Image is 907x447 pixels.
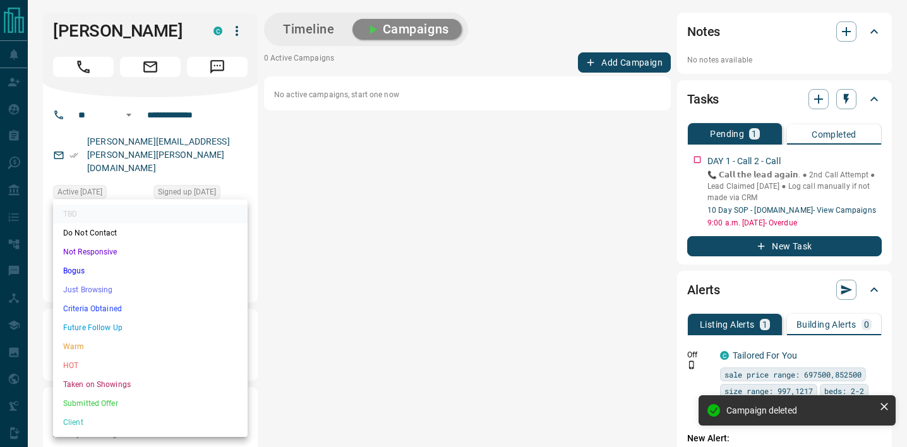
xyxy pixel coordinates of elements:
li: Warm [53,337,248,356]
li: HOT [53,356,248,375]
li: Not Responsive [53,242,248,261]
li: Taken on Showings [53,375,248,394]
li: Do Not Contact [53,223,248,242]
li: Just Browsing [53,280,248,299]
li: Submitted Offer [53,394,248,413]
li: Criteria Obtained [53,299,248,318]
li: Client [53,413,248,432]
li: Future Follow Up [53,318,248,337]
div: Campaign deleted [726,405,874,415]
li: Bogus [53,261,248,280]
